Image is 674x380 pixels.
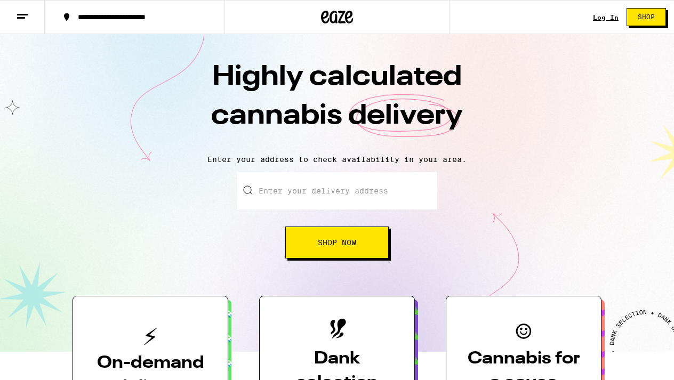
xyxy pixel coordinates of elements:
[11,155,663,164] p: Enter your address to check availability in your area.
[150,58,524,147] h1: Highly calculated cannabis delivery
[318,239,356,246] span: Shop Now
[237,172,437,209] input: Enter your delivery address
[593,14,619,21] a: Log In
[619,8,674,26] a: Shop
[285,227,389,258] button: Shop Now
[638,14,655,20] span: Shop
[627,8,666,26] button: Shop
